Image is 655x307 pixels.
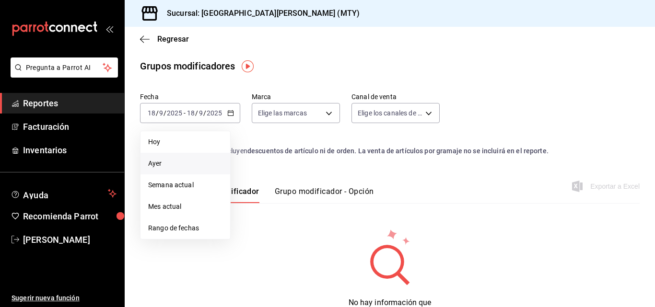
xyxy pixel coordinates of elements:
span: Reportes [23,97,117,110]
span: Hoy [148,137,222,147]
button: open_drawer_menu [105,25,113,33]
div: Los artículos del listado no incluyen [140,146,640,156]
input: ---- [206,109,222,117]
label: Marca [252,93,340,100]
span: / [156,109,159,117]
span: [PERSON_NAME] [23,233,117,246]
input: -- [187,109,195,117]
h3: Sucursal: [GEOGRAPHIC_DATA][PERSON_NAME] (MTY) [159,8,360,19]
p: Nota [140,135,640,146]
span: Facturación [23,120,117,133]
button: Pregunta a Parrot AI [11,57,118,78]
span: Mes actual [148,202,222,212]
button: Grupo modificador - Opción [275,187,374,203]
input: ---- [166,109,183,117]
div: Grupos modificadores [140,59,235,73]
span: Regresar [157,34,189,44]
span: / [195,109,198,117]
span: Recomienda Parrot [23,210,117,223]
input: -- [199,109,203,117]
span: Semana actual [148,180,222,190]
input: -- [147,109,156,117]
label: Fecha [140,93,240,100]
label: Canal de venta [351,93,440,100]
span: Sugerir nueva función [12,293,117,303]
strong: descuentos de artículo ni de orden. La venta de artículos por gramaje no se incluirá en el reporte. [247,147,549,155]
button: Regresar [140,34,189,44]
span: - [184,109,186,117]
span: Ayer [148,159,222,169]
span: Rango de fechas [148,223,222,233]
span: Elige los canales de venta [358,108,422,118]
input: -- [159,109,164,117]
span: Ayuda [23,188,104,199]
a: Pregunta a Parrot AI [7,69,118,80]
span: / [164,109,166,117]
span: Elige las marcas [258,108,307,118]
span: / [203,109,206,117]
span: Pregunta a Parrot AI [26,63,103,73]
div: navigation tabs [155,187,374,203]
span: Inventarios [23,144,117,157]
img: Tooltip marker [242,60,254,72]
